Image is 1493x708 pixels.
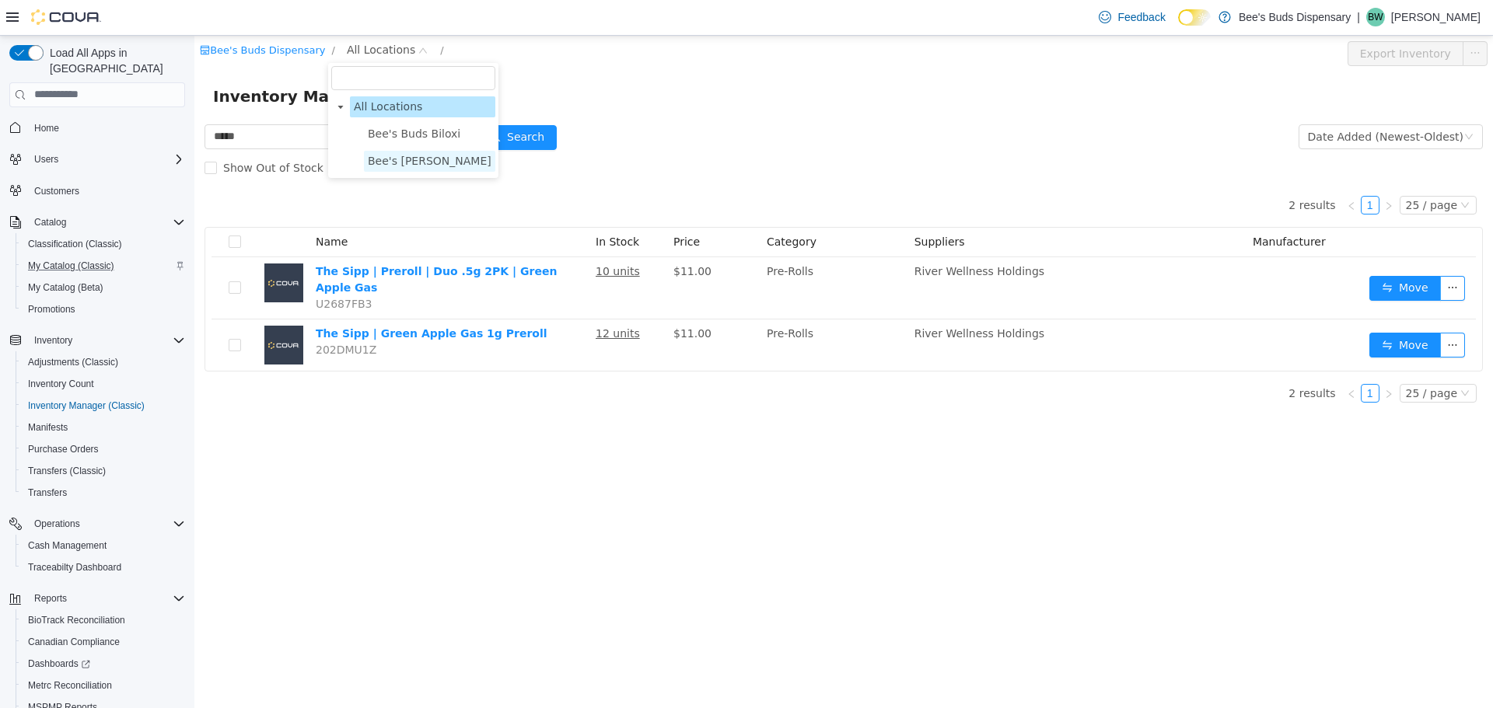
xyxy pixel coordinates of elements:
span: Dashboards [22,654,185,673]
button: Inventory [3,330,191,351]
button: icon: ellipsis [1246,240,1271,265]
span: 202DMU1Z [121,308,182,320]
span: Adjustments (Classic) [22,353,185,371]
span: Bee's Buds Biloxi [170,88,301,109]
i: icon: right [1190,354,1199,363]
span: Purchase Orders [28,443,99,455]
button: Home [3,117,191,139]
i: icon: right [1190,166,1199,175]
span: / [138,9,141,20]
span: All Locations [152,5,221,23]
span: Manifests [28,421,68,434]
a: icon: shopBee's Buds Dispensary [5,9,131,20]
a: Promotions [22,300,82,319]
a: 1 [1167,161,1184,178]
span: Users [28,150,185,169]
td: Pre-Rolls [566,221,714,284]
span: Bee's Buds Biloxi [173,92,266,104]
span: All Locations [156,61,301,82]
a: Dashboards [16,653,191,675]
span: Home [34,122,59,134]
button: Classification (Classic) [16,233,191,255]
span: All Locations [159,65,228,77]
span: / [246,9,249,20]
button: Export Inventory [1153,5,1269,30]
span: Home [28,118,185,138]
span: Classification (Classic) [22,235,185,253]
span: Inventory Count [22,375,185,393]
span: Purchase Orders [22,440,185,459]
a: Inventory Manager (Classic) [22,396,151,415]
span: Reports [28,589,185,608]
button: icon: ellipsis [1246,297,1271,322]
a: Inventory Count [22,375,100,393]
i: icon: left [1152,354,1162,363]
a: Classification (Classic) [22,235,128,253]
span: Inventory Manager (Classic) [22,396,185,415]
button: BioTrack Reconciliation [16,609,191,631]
span: Inventory [28,331,185,350]
li: 1 [1166,160,1185,179]
div: 25 / page [1212,161,1263,178]
div: Date Added (Newest-Oldest) [1114,89,1269,113]
span: Promotions [28,303,75,316]
i: icon: shop [5,9,16,19]
p: | [1357,8,1360,26]
span: Suppliers [720,200,771,212]
span: My Catalog (Beta) [22,278,185,297]
button: Catalog [28,213,72,232]
span: Category [572,200,622,212]
span: BW [1368,8,1383,26]
img: Cova [31,9,101,25]
span: Canadian Compliance [22,633,185,651]
button: Users [28,150,65,169]
span: Catalog [34,216,66,228]
span: $11.00 [479,291,517,304]
button: icon: swapMove [1175,240,1246,265]
li: 1 [1166,348,1185,367]
span: My Catalog (Classic) [28,260,114,272]
button: Catalog [3,211,191,233]
span: Show Out of Stock [23,126,135,138]
span: Customers [34,185,79,197]
span: Promotions [22,300,185,319]
img: The Sipp | Green Apple Gas 1g Preroll placeholder [70,290,109,329]
input: filter select [137,30,301,54]
a: Feedback [1093,2,1171,33]
i: icon: left [1152,166,1162,175]
span: Cash Management [28,539,107,552]
a: Transfers [22,483,73,502]
span: Traceabilty Dashboard [22,558,185,577]
a: Metrc Reconciliation [22,676,118,695]
span: Canadian Compliance [28,636,120,648]
span: River Wellness Holdings [720,229,850,242]
button: Manifests [16,417,191,438]
span: Name [121,200,153,212]
span: Load All Apps in [GEOGRAPHIC_DATA] [44,45,185,76]
i: icon: down [1270,96,1279,107]
button: Users [3,148,191,170]
span: Inventory Count [28,378,94,390]
i: icon: down [1266,165,1275,176]
a: BioTrack Reconciliation [22,611,131,630]
span: My Catalog (Classic) [22,256,185,275]
td: Pre-Rolls [566,284,714,335]
img: The Sipp | Preroll | Duo .5g 2PK | Green Apple Gas placeholder [70,228,109,267]
button: Reports [3,588,191,609]
li: Previous Page [1148,160,1166,179]
a: 1 [1167,349,1184,366]
div: 25 / page [1212,349,1263,366]
button: Transfers [16,482,191,504]
span: Traceabilty Dashboard [28,561,121,574]
a: My Catalog (Classic) [22,256,121,275]
a: Canadian Compliance [22,633,126,651]
span: Classification (Classic) [28,238,122,250]
span: Metrc Reconciliation [22,676,185,695]
button: Canadian Compliance [16,631,191,653]
span: Adjustments (Classic) [28,356,118,368]
a: My Catalog (Beta) [22,278,110,297]
a: Customers [28,182,86,201]
button: Transfers (Classic) [16,460,191,482]
button: Promotions [16,298,191,320]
